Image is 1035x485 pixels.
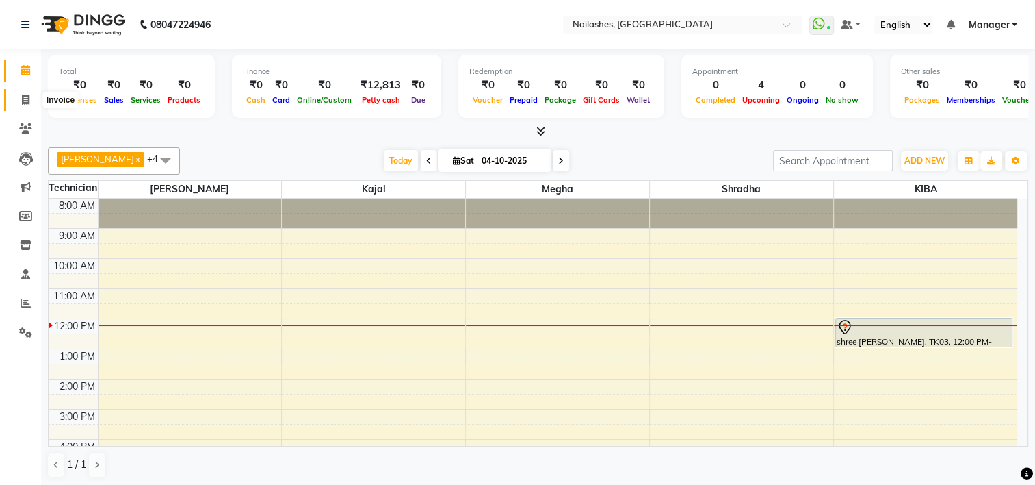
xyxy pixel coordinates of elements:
div: ₹12,813 [355,77,406,93]
div: ₹0 [406,77,430,93]
div: ₹0 [541,77,579,93]
span: KIBA [834,181,1017,198]
span: Services [127,95,164,105]
div: ₹0 [243,77,269,93]
div: 0 [783,77,822,93]
span: [PERSON_NAME] [61,153,134,164]
div: 1:00 PM [57,349,98,364]
span: Due [408,95,429,105]
span: Today [384,150,418,171]
button: ADD NEW [901,151,948,171]
div: ₹0 [469,77,506,93]
div: Invoice [43,92,78,108]
div: ₹0 [901,77,943,93]
img: logo [35,5,129,44]
span: Card [269,95,293,105]
div: ₹0 [506,77,541,93]
span: Manager [968,18,1009,32]
span: Memberships [943,95,999,105]
span: [PERSON_NAME] [99,181,282,198]
span: shradha [650,181,833,198]
div: ₹0 [293,77,355,93]
div: ₹0 [269,77,293,93]
span: Voucher [469,95,506,105]
div: 8:00 AM [56,199,98,213]
span: Ongoing [783,95,822,105]
div: 4:00 PM [57,440,98,454]
div: Appointment [692,66,862,77]
div: 2:00 PM [57,380,98,394]
span: ADD NEW [904,156,945,166]
span: +4 [147,153,168,164]
div: 12:00 PM [51,319,98,334]
a: x [134,153,140,164]
span: Sales [101,95,127,105]
div: 9:00 AM [56,229,98,243]
span: Wallet [623,95,653,105]
div: ₹0 [164,77,204,93]
div: Finance [243,66,430,77]
span: Kajal [282,181,465,198]
div: 11:00 AM [51,289,98,303]
div: 0 [822,77,862,93]
div: ₹0 [59,77,101,93]
div: 4 [739,77,783,93]
span: Products [164,95,204,105]
span: 1 / 1 [67,458,86,472]
span: Petty cash [358,95,404,105]
input: 2025-10-04 [477,151,546,171]
div: ₹0 [127,77,164,93]
span: Online/Custom [293,95,355,105]
div: Technician [49,181,98,195]
div: Redemption [469,66,653,77]
span: Upcoming [739,95,783,105]
div: ₹0 [943,77,999,93]
div: shree [PERSON_NAME], TK03, 12:00 PM-01:00 PM, Pedicure - Deluxe [836,319,1012,347]
div: ₹0 [579,77,623,93]
b: 08047224946 [150,5,211,44]
span: No show [822,95,862,105]
div: 10:00 AM [51,259,98,273]
span: Package [541,95,579,105]
span: Prepaid [506,95,541,105]
span: Completed [692,95,739,105]
div: Total [59,66,204,77]
span: Sat [449,156,477,166]
input: Search Appointment [773,150,893,171]
span: Cash [243,95,269,105]
div: ₹0 [623,77,653,93]
span: megha [466,181,649,198]
span: Gift Cards [579,95,623,105]
div: 3:00 PM [57,410,98,424]
div: ₹0 [101,77,127,93]
span: Packages [901,95,943,105]
div: 0 [692,77,739,93]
